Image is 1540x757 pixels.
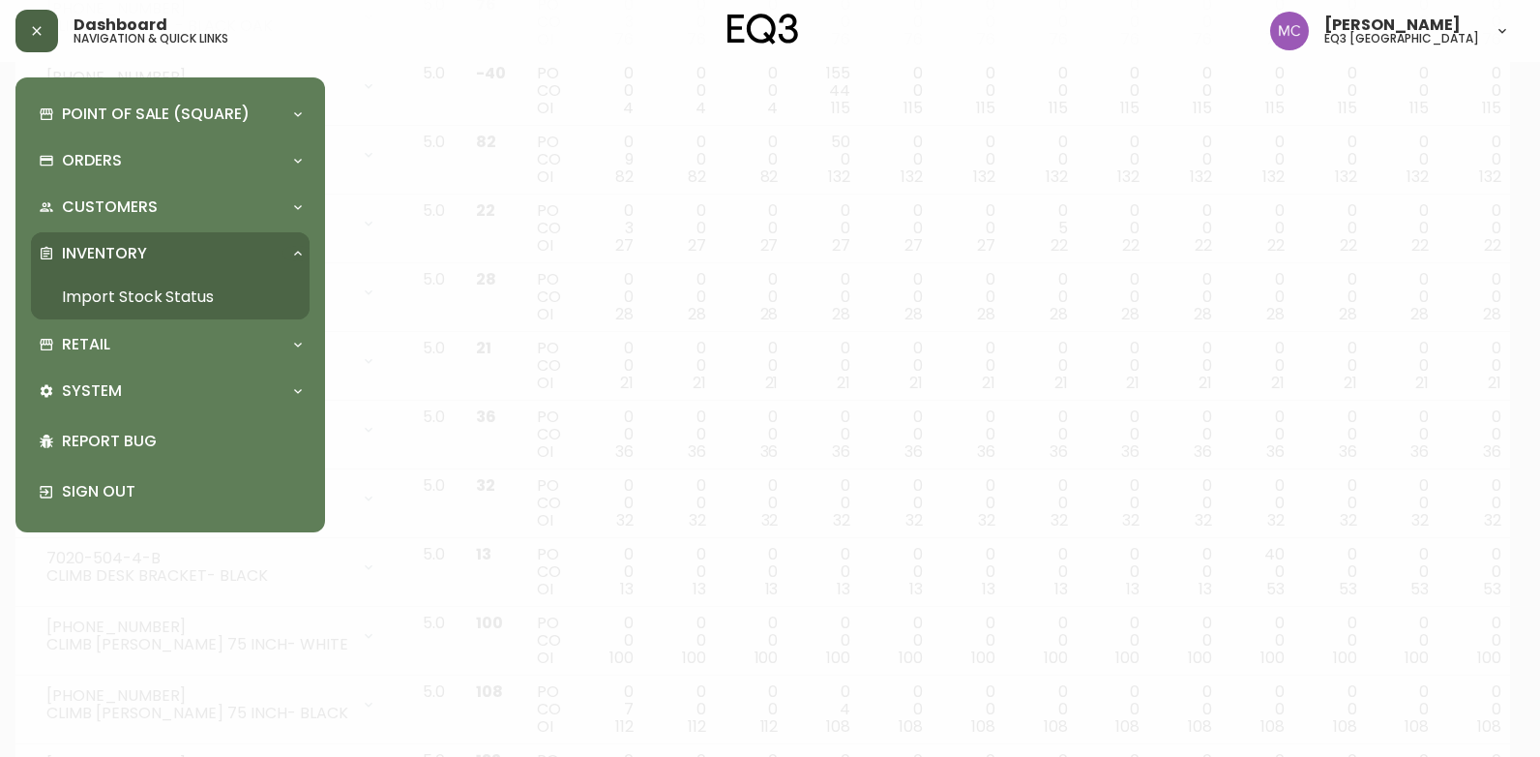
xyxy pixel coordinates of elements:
[1324,17,1461,33] span: [PERSON_NAME]
[62,431,302,452] p: Report Bug
[31,139,310,182] div: Orders
[62,243,147,264] p: Inventory
[31,275,310,319] a: Import Stock Status
[31,232,310,275] div: Inventory
[74,33,228,45] h5: navigation & quick links
[62,481,302,502] p: Sign Out
[31,323,310,366] div: Retail
[1324,33,1479,45] h5: eq3 [GEOGRAPHIC_DATA]
[74,17,167,33] span: Dashboard
[31,416,310,467] div: Report Bug
[31,186,310,228] div: Customers
[62,104,250,125] p: Point of Sale (Square)
[62,334,110,355] p: Retail
[727,14,799,45] img: logo
[62,150,122,171] p: Orders
[31,93,310,136] div: Point of Sale (Square)
[31,370,310,412] div: System
[62,197,158,218] p: Customers
[1270,12,1309,50] img: 6dbdb61c5655a9a555815750a11666cc
[62,380,122,402] p: System
[31,467,310,517] div: Sign Out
